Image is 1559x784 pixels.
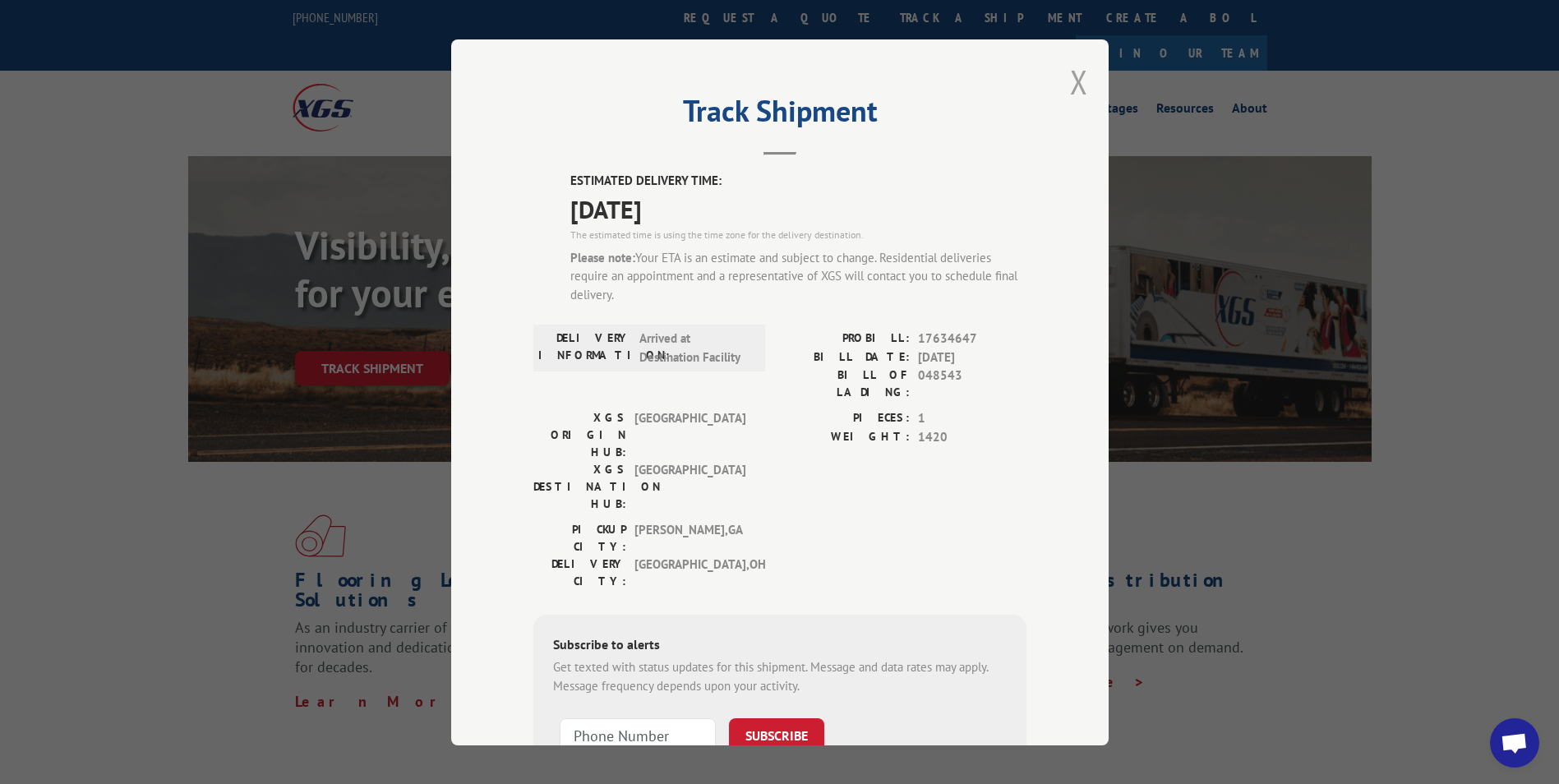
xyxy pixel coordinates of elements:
label: DELIVERY INFORMATION: [538,330,631,367]
span: 1 [918,409,1026,428]
div: The estimated time is using the time zone for the delivery destination. [570,227,1026,242]
span: 17634647 [918,330,1026,348]
label: XGS ORIGIN HUB: [533,409,626,461]
label: BILL DATE: [780,348,910,367]
span: [GEOGRAPHIC_DATA] , OH [634,556,745,590]
label: PROBILL: [780,330,910,348]
label: XGS DESTINATION HUB: [533,461,626,513]
span: 1420 [918,427,1026,446]
div: Open chat [1490,718,1539,768]
button: SUBSCRIBE [729,718,824,753]
span: [PERSON_NAME] , GA [634,521,745,556]
span: [GEOGRAPHIC_DATA] [634,409,745,461]
label: DELIVERY CITY: [533,556,626,590]
label: PIECES: [780,409,910,428]
strong: Please note: [570,249,635,265]
span: Arrived at Destination Facility [639,330,750,367]
span: 048543 [918,367,1026,401]
span: [DATE] [918,348,1026,367]
button: Close modal [1070,60,1088,104]
span: [DATE] [570,190,1026,227]
span: [GEOGRAPHIC_DATA] [634,461,745,513]
input: Phone Number [560,718,716,753]
label: WEIGHT: [780,427,910,446]
label: ESTIMATED DELIVERY TIME: [570,172,1026,191]
label: BILL OF LADING: [780,367,910,401]
div: Your ETA is an estimate and subject to change. Residential deliveries require an appointment and ... [570,248,1026,304]
div: Get texted with status updates for this shipment. Message and data rates may apply. Message frequ... [553,658,1007,695]
div: Subscribe to alerts [553,634,1007,658]
label: PICKUP CITY: [533,521,626,556]
h2: Track Shipment [533,99,1026,131]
